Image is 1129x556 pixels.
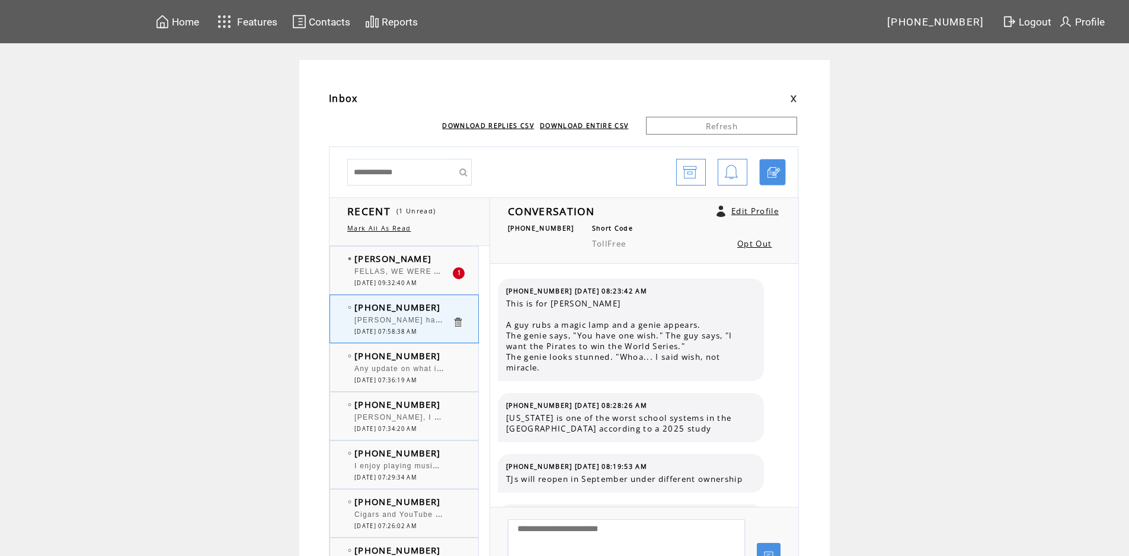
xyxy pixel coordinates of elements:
span: [PHONE_NUMBER] [354,350,441,362]
span: Reports [382,16,418,28]
a: Profile [1057,12,1106,31]
span: [PHONE_NUMBER] [354,544,441,556]
span: [PHONE_NUMBER] [354,398,441,410]
a: Contacts [290,12,352,31]
span: [PHONE_NUMBER] [354,301,441,313]
span: Features [237,16,277,28]
span: [PERSON_NAME] [354,253,431,264]
a: Click to edit user profile [717,206,725,217]
span: I enjoy playing music and listening to music to relax [354,459,558,471]
img: bulletFull.png [348,257,351,260]
a: Click to delete these messgaes [452,317,463,328]
span: [PERSON_NAME], I really enjoy "messing wit chew" ! [354,410,563,422]
span: [PHONE_NUMBER] [DATE] 08:28:26 AM [506,401,647,410]
img: bell.png [724,159,738,186]
a: DOWNLOAD ENTIRE CSV [540,122,628,130]
img: bulletEmpty.png [348,354,351,357]
img: bulletEmpty.png [348,306,351,309]
span: (1 Unread) [396,207,436,215]
span: Logout [1019,16,1051,28]
a: Mark All As Read [347,224,411,232]
span: Inbox [329,92,358,105]
img: bulletEmpty.png [348,403,351,406]
a: Home [153,12,201,31]
span: Any update on what is coming to Tjs? [354,362,501,373]
span: Cigars and YouTube on the porch. [354,507,487,519]
span: [DATE] 07:58:38 AM [354,328,417,335]
span: [DATE] 07:34:20 AM [354,425,417,433]
span: [PHONE_NUMBER] [508,224,574,232]
span: [PHONE_NUMBER] [354,496,441,507]
img: bulletEmpty.png [348,452,351,455]
span: [US_STATE] is one of the worst school systems in the [GEOGRAPHIC_DATA] according to a 2025 study [506,413,755,434]
a: Opt Out [737,238,772,249]
span: [DATE] 09:32:40 AM [354,279,417,287]
img: home.svg [155,14,169,29]
span: CONVERSATION [508,204,594,218]
span: Profile [1075,16,1105,28]
span: Home [172,16,199,28]
span: [PERSON_NAME] have you heard that the mall is putting in a dance studio and a tattoo shop [354,313,718,325]
a: Reports [363,12,420,31]
span: [PHONE_NUMBER] [DATE] 08:23:42 AM [506,287,647,295]
input: Submit [454,159,472,186]
span: RECENT [347,204,391,218]
span: This is for [PERSON_NAME] A guy rubs a magic lamp and a genie appears. The genie says, "You have ... [506,298,755,373]
a: Click to start a chat with mobile number by SMS [759,159,786,186]
span: Contacts [309,16,350,28]
img: bulletEmpty.png [348,500,351,503]
a: Edit Profile [731,206,779,216]
span: TJs will reopen in September under different ownership [506,474,755,484]
span: [DATE] 07:29:34 AM [354,474,417,481]
img: features.svg [214,12,235,31]
span: TollFree [592,238,626,249]
img: bulletEmpty.png [348,549,351,552]
div: 1 [453,267,465,279]
span: [PHONE_NUMBER] [DATE] 08:19:53 AM [506,462,647,471]
a: Logout [1000,12,1057,31]
span: Short Code [592,224,633,232]
a: Features [212,10,279,33]
img: archive.png [683,159,697,186]
img: profile.svg [1058,14,1073,29]
span: [DATE] 07:36:19 AM [354,376,417,384]
span: [PHONE_NUMBER] [887,16,984,28]
img: chart.svg [365,14,379,29]
img: exit.svg [1002,14,1016,29]
span: [DATE] 07:26:02 AM [354,522,417,530]
a: Refresh [646,117,797,135]
span: [PHONE_NUMBER] [354,447,441,459]
img: contacts.svg [292,14,306,29]
a: DOWNLOAD REPLIES CSV [442,122,534,130]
